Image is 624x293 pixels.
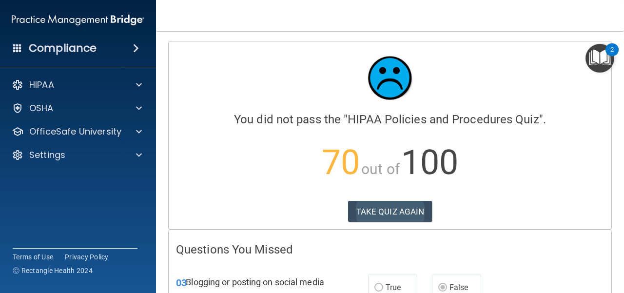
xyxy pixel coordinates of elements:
[348,201,432,222] button: TAKE QUIZ AGAIN
[610,50,614,62] div: 2
[449,283,468,292] span: False
[361,49,419,107] img: sad_face.ecc698e2.jpg
[322,142,360,182] span: 70
[12,149,142,161] a: Settings
[29,126,121,137] p: OfficeSafe University
[12,79,142,91] a: HIPAA
[176,113,604,126] h4: You did not pass the " ".
[401,142,458,182] span: 100
[29,149,65,161] p: Settings
[176,243,604,256] h4: Questions You Missed
[348,113,539,126] span: HIPAA Policies and Procedures Quiz
[386,283,401,292] span: True
[361,160,400,177] span: out of
[12,102,142,114] a: OSHA
[176,277,187,289] span: 03
[29,41,97,55] h4: Compliance
[12,126,142,137] a: OfficeSafe University
[29,102,54,114] p: OSHA
[438,284,447,292] input: False
[374,284,383,292] input: True
[29,79,54,91] p: HIPAA
[65,252,109,262] a: Privacy Policy
[12,10,144,30] img: PMB logo
[585,44,614,73] button: Open Resource Center, 2 new notifications
[13,252,53,262] a: Terms of Use
[13,266,93,275] span: Ⓒ Rectangle Health 2024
